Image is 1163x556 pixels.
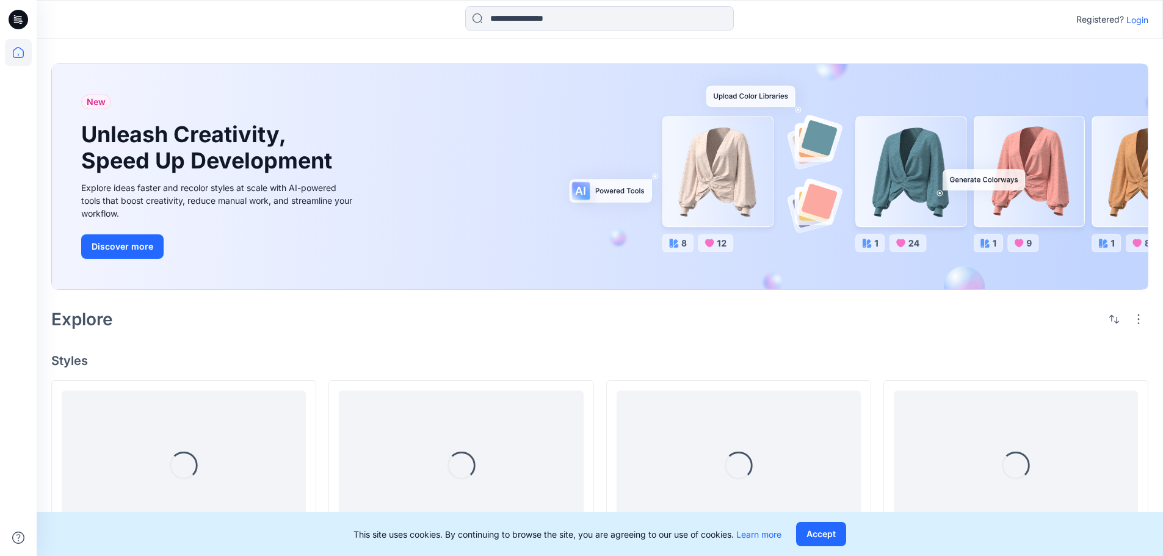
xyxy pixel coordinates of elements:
h1: Unleash Creativity, Speed Up Development [81,121,338,174]
a: Learn more [736,529,781,540]
p: This site uses cookies. By continuing to browse the site, you are agreeing to our use of cookies. [353,528,781,541]
span: New [87,95,106,109]
p: Login [1126,13,1148,26]
h2: Explore [51,309,113,329]
p: Registered? [1076,12,1124,27]
button: Accept [796,522,846,546]
button: Discover more [81,234,164,259]
h4: Styles [51,353,1148,368]
a: Discover more [81,234,356,259]
div: Explore ideas faster and recolor styles at scale with AI-powered tools that boost creativity, red... [81,181,356,220]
